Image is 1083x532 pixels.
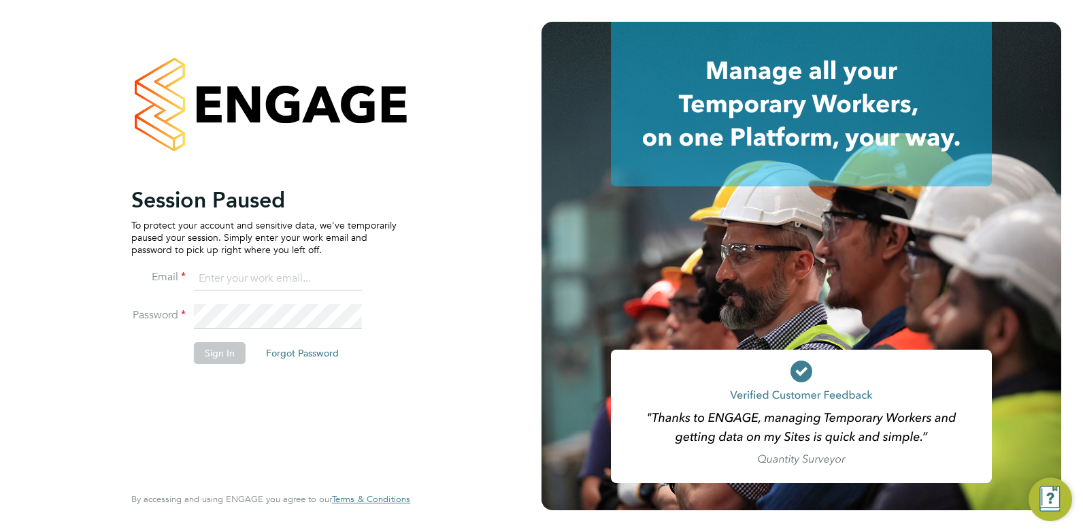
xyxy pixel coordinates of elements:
input: Enter your work email... [194,267,362,291]
button: Sign In [194,342,246,364]
span: Terms & Conditions [332,493,410,505]
span: By accessing and using ENGAGE you agree to our [131,493,410,505]
a: Terms & Conditions [332,494,410,505]
button: Forgot Password [255,342,350,364]
button: Engage Resource Center [1029,478,1072,521]
label: Email [131,270,186,284]
label: Password [131,308,186,322]
p: To protect your account and sensitive data, we've temporarily paused your session. Simply enter y... [131,219,397,256]
h2: Session Paused [131,186,397,214]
